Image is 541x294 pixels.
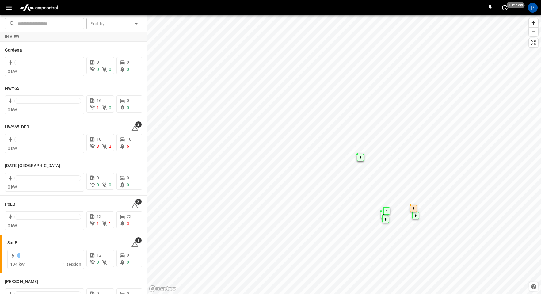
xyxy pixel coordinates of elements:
[97,67,99,72] span: 0
[529,28,538,36] span: Zoom out
[382,216,389,223] div: Map marker
[5,47,22,54] h6: Gardena
[127,221,129,226] span: 3
[412,212,419,219] div: Map marker
[5,278,38,285] h6: Vernon
[5,162,60,169] h6: Karma Center
[410,205,417,212] div: Map marker
[135,237,142,243] span: 1
[383,207,390,215] div: Map marker
[5,35,20,39] strong: In View
[63,262,81,267] span: 1 session
[127,67,129,72] span: 0
[8,107,17,112] span: 0 kW
[97,221,99,226] span: 1
[127,182,129,187] span: 0
[109,67,111,72] span: 0
[529,18,538,27] button: Zoom in
[109,221,111,226] span: 1
[500,3,510,13] button: set refresh interval
[97,98,101,103] span: 16
[127,98,129,103] span: 0
[127,214,131,219] span: 23
[149,285,176,292] a: Mapbox homepage
[127,175,129,180] span: 0
[135,199,142,205] span: 3
[97,105,99,110] span: 1
[357,154,364,161] div: Map marker
[127,260,129,265] span: 0
[127,60,129,65] span: 0
[7,240,17,246] h6: SanB
[97,253,101,258] span: 12
[97,175,99,180] span: 0
[97,60,99,65] span: 0
[10,262,25,267] span: 194 kW
[127,105,129,110] span: 0
[97,144,99,149] span: 8
[8,223,17,228] span: 0 kW
[97,182,99,187] span: 0
[5,85,20,92] h6: HWY65
[528,3,538,13] div: profile-icon
[8,146,17,151] span: 0 kW
[17,2,60,13] img: ampcontrol.io logo
[97,260,99,265] span: 0
[97,214,101,219] span: 13
[127,144,129,149] span: 6
[529,27,538,36] button: Zoom out
[147,15,541,294] canvas: Map
[109,182,111,187] span: 0
[135,121,142,128] span: 2
[127,253,129,258] span: 0
[109,105,111,110] span: 0
[5,201,15,208] h6: PoLB
[109,260,111,265] span: 1
[507,2,525,8] span: just now
[109,144,111,149] span: 2
[97,137,101,142] span: 18
[8,69,17,74] span: 0 kW
[5,124,29,131] h6: HWY65-DER
[127,137,131,142] span: 10
[381,211,387,218] div: Map marker
[8,185,17,189] span: 0 kW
